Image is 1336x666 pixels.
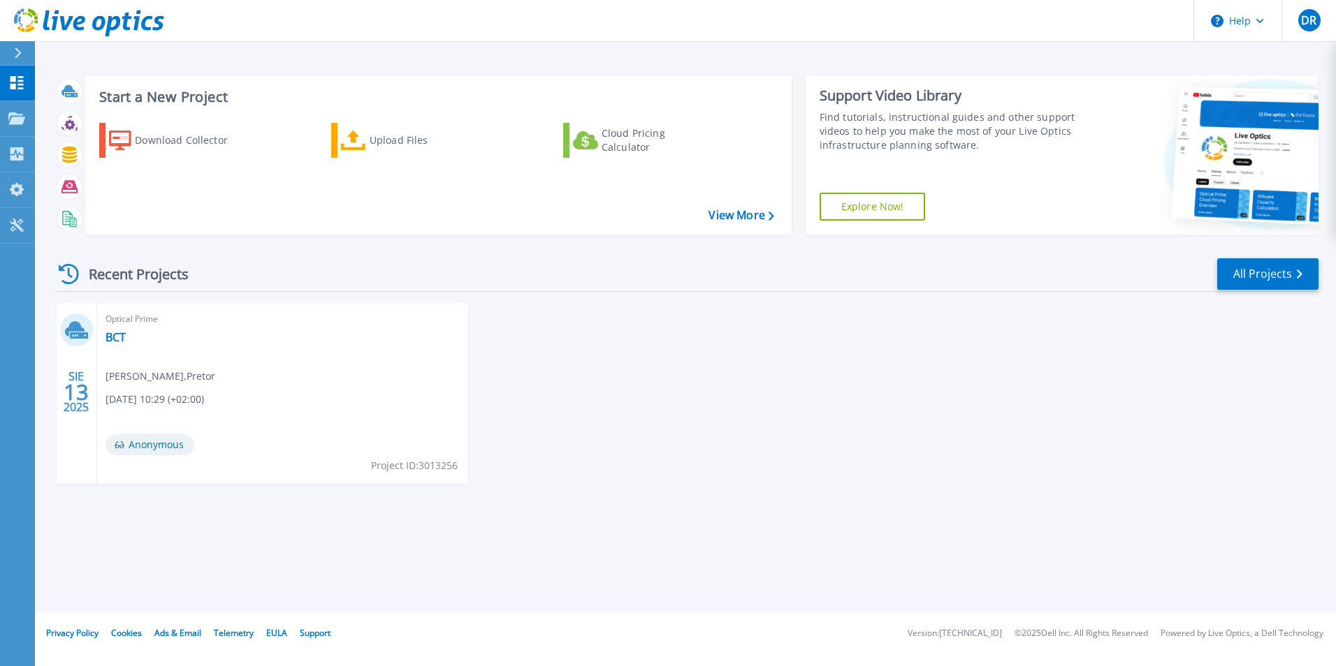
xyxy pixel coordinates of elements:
[63,367,89,417] div: SIE 2025
[214,627,254,639] a: Telemetry
[106,311,460,327] span: Optical Prime
[820,110,1081,152] div: Find tutorials, instructional guides and other support videos to help you make the most of your L...
[908,629,1002,638] li: Version: [TECHNICAL_ID]
[111,627,142,639] a: Cookies
[370,126,481,154] div: Upload Files
[820,193,926,221] a: Explore Now!
[99,89,774,105] h3: Start a New Project
[106,330,126,344] a: BCT
[709,209,774,222] a: View More
[1301,15,1316,26] span: DR
[99,123,255,158] a: Download Collector
[820,87,1081,105] div: Support Video Library
[331,123,487,158] a: Upload Files
[106,369,215,384] span: [PERSON_NAME] , Pretor
[266,627,287,639] a: EULA
[371,458,458,473] span: Project ID: 3013256
[1161,629,1323,638] li: Powered by Live Optics, a Dell Technology
[1015,629,1148,638] li: © 2025 Dell Inc. All Rights Reserved
[106,392,204,407] span: [DATE] 10:29 (+02:00)
[602,126,713,154] div: Cloud Pricing Calculator
[154,627,201,639] a: Ads & Email
[46,627,99,639] a: Privacy Policy
[64,386,89,398] span: 13
[563,123,719,158] a: Cloud Pricing Calculator
[106,434,194,455] span: Anonymous
[54,257,208,291] div: Recent Projects
[1217,258,1319,290] a: All Projects
[300,627,331,639] a: Support
[135,126,247,154] div: Download Collector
